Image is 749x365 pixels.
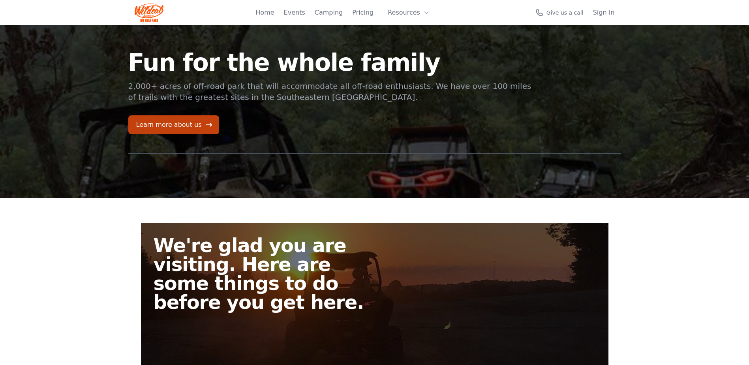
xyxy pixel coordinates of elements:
[535,9,584,17] a: Give us a call
[135,3,164,22] img: Wildcat Logo
[128,81,533,103] p: 2,000+ acres of off-road park that will accommodate all off-road enthusiasts. We have over 100 mi...
[383,5,434,21] button: Resources
[128,51,533,74] h1: Fun for the whole family
[255,8,274,17] a: Home
[154,236,381,312] h2: We're glad you are visiting. Here are some things to do before you get here.
[284,8,305,17] a: Events
[546,9,584,17] span: Give us a call
[593,8,615,17] a: Sign In
[315,8,343,17] a: Camping
[128,115,219,134] a: Learn more about us
[352,8,374,17] a: Pricing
